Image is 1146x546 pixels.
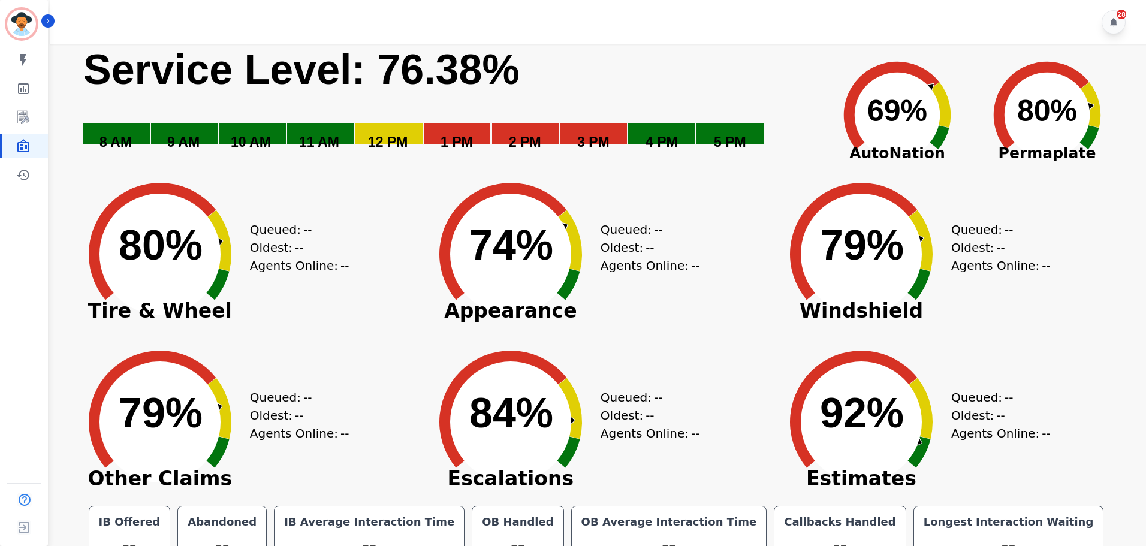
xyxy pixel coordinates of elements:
text: 5 PM [714,134,746,150]
span: AutoNation [822,142,972,165]
div: Queued: [951,388,1041,406]
span: Permaplate [972,142,1122,165]
text: 10 AM [231,134,271,150]
div: Longest Interaction Waiting [921,514,1096,530]
span: -- [654,221,662,239]
text: Service Level: 76.38% [83,46,520,93]
span: Windshield [771,305,951,317]
div: Queued: [601,221,690,239]
div: Queued: [250,388,340,406]
div: Agents Online: [250,257,352,274]
div: Oldest: [250,239,340,257]
text: 74% [469,222,553,269]
span: -- [1005,388,1013,406]
span: -- [1005,221,1013,239]
text: 79% [119,390,203,436]
div: Oldest: [951,406,1041,424]
span: Other Claims [70,473,250,485]
span: -- [996,239,1005,257]
div: 28 [1117,10,1126,19]
text: 8 AM [99,134,132,150]
div: Queued: [250,221,340,239]
span: -- [340,424,349,442]
div: Oldest: [250,406,340,424]
svg: Service Level: 0% [82,44,820,167]
span: -- [295,406,303,424]
span: -- [1042,257,1050,274]
text: 80% [1017,94,1077,128]
div: Oldest: [601,406,690,424]
div: OB Average Interaction Time [579,514,759,530]
span: -- [295,239,303,257]
span: -- [303,388,312,406]
span: -- [996,406,1005,424]
div: Callbacks Handled [782,514,898,530]
span: Appearance [421,305,601,317]
text: 12 PM [368,134,408,150]
text: 11 AM [299,134,339,150]
span: -- [340,257,349,274]
div: IB Average Interaction Time [282,514,457,530]
span: Tire & Wheel [70,305,250,317]
text: 84% [469,390,553,436]
text: 9 AM [167,134,200,150]
span: -- [691,257,699,274]
text: 4 PM [646,134,678,150]
img: Bordered avatar [7,10,36,38]
div: Agents Online: [250,424,352,442]
span: -- [654,388,662,406]
text: 79% [820,222,904,269]
div: Agents Online: [951,424,1053,442]
div: Agents Online: [951,257,1053,274]
span: -- [646,406,654,424]
div: Oldest: [601,239,690,257]
text: 80% [119,222,203,269]
div: IB Offered [96,514,163,530]
div: Abandoned [185,514,259,530]
text: 69% [867,94,927,128]
span: -- [1042,424,1050,442]
text: 1 PM [441,134,473,150]
div: Agents Online: [601,257,702,274]
div: Queued: [601,388,690,406]
div: OB Handled [479,514,556,530]
text: 92% [820,390,904,436]
text: 3 PM [577,134,610,150]
text: 2 PM [509,134,541,150]
span: Estimates [771,473,951,485]
div: Oldest: [951,239,1041,257]
div: Agents Online: [601,424,702,442]
div: Queued: [951,221,1041,239]
span: -- [646,239,654,257]
span: -- [691,424,699,442]
span: Escalations [421,473,601,485]
span: -- [303,221,312,239]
